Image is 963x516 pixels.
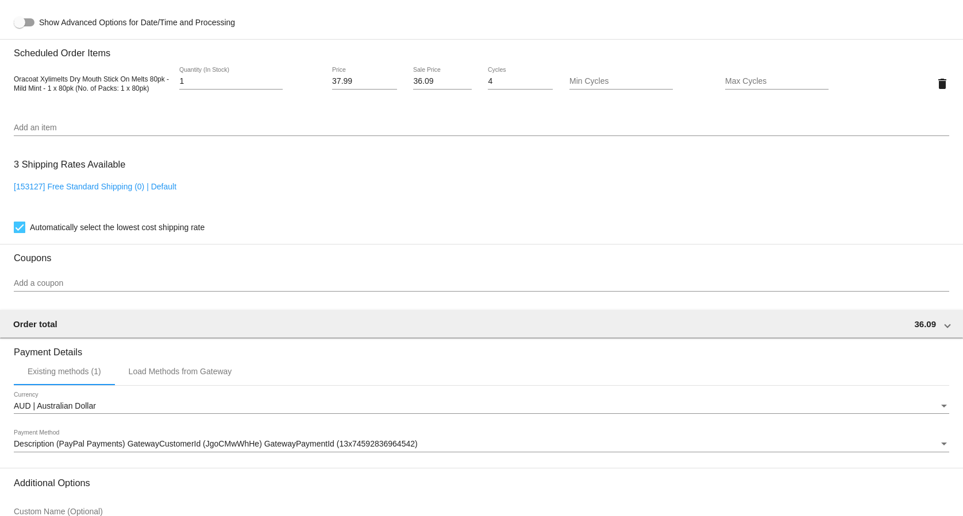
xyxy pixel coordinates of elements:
span: AUD | Australian Dollar [14,401,96,410]
mat-icon: delete [935,77,949,91]
div: Existing methods (1) [28,367,101,376]
mat-select: Payment Method [14,440,949,449]
span: Show Advanced Options for Date/Time and Processing [39,17,235,28]
h3: Scheduled Order Items [14,39,949,59]
span: 36.09 [914,319,936,329]
h3: Additional Options [14,478,949,488]
span: Description (PayPal Payments) GatewayCustomerId (JgoCMwWhHe) GatewayPaymentId (13x74592836964542) [14,439,418,448]
input: Max Cycles [725,77,829,86]
h3: Payment Details [14,338,949,358]
input: Min Cycles [569,77,673,86]
input: Sale Price [413,77,471,86]
input: Quantity (In Stock) [179,77,283,86]
input: Add a coupon [14,279,949,288]
span: Oracoat Xylimelts Dry Mouth Stick On Melts 80pk - Mild Mint - 1 x 80pk (No. of Packs: 1 x 80pk) [14,75,169,92]
span: Automatically select the lowest cost shipping rate [30,220,205,234]
div: Load Methods from Gateway [129,367,232,376]
span: Order total [13,319,57,329]
input: Price [332,77,397,86]
h3: Coupons [14,244,949,263]
mat-select: Currency [14,402,949,411]
h3: 3 Shipping Rates Available [14,152,125,177]
a: [153127] Free Standard Shipping (0) | Default [14,182,176,191]
input: Cycles [488,77,553,86]
input: Add an item [14,123,949,133]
